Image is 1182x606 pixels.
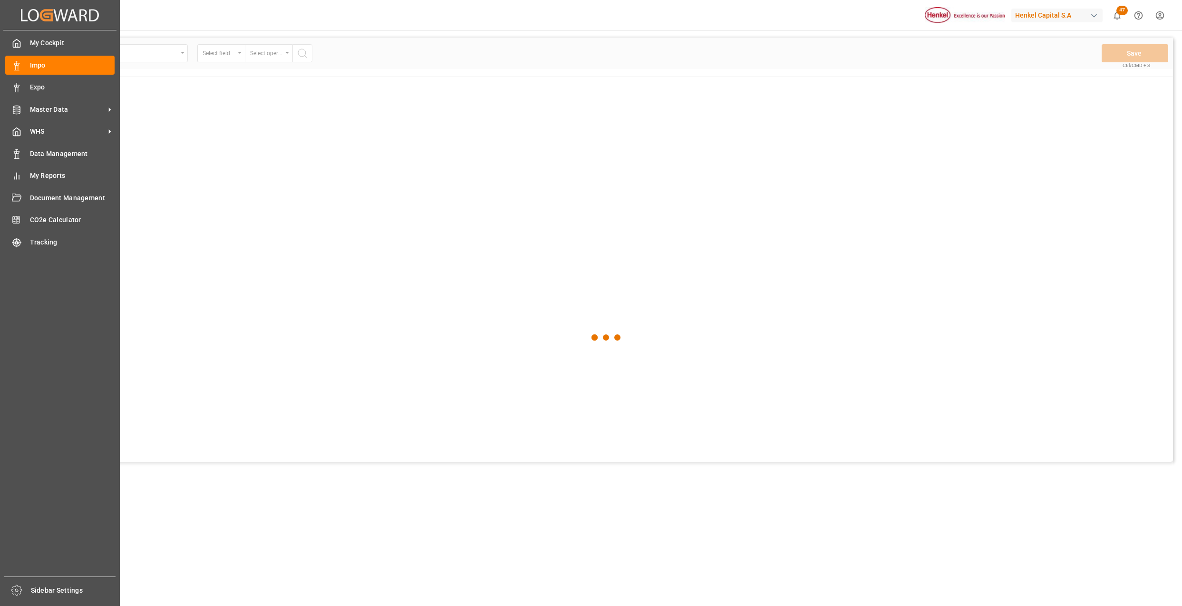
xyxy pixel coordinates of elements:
[5,211,115,229] a: CO2e Calculator
[30,127,105,137] span: WHS
[30,193,115,203] span: Document Management
[30,38,115,48] span: My Cockpit
[1011,6,1106,24] button: Henkel Capital S.A
[5,188,115,207] a: Document Management
[5,233,115,251] a: Tracking
[5,144,115,163] a: Data Management
[30,82,115,92] span: Expo
[1128,5,1149,26] button: Help Center
[5,56,115,74] a: Impo
[30,149,115,159] span: Data Management
[1106,5,1128,26] button: show 47 new notifications
[1116,6,1128,15] span: 47
[30,237,115,247] span: Tracking
[5,78,115,97] a: Expo
[30,215,115,225] span: CO2e Calculator
[5,34,115,52] a: My Cockpit
[30,105,105,115] span: Master Data
[5,166,115,185] a: My Reports
[30,60,115,70] span: Impo
[1011,9,1103,22] div: Henkel Capital S.A
[31,586,116,596] span: Sidebar Settings
[30,171,115,181] span: My Reports
[925,7,1005,24] img: Henkel%20logo.jpg_1689854090.jpg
